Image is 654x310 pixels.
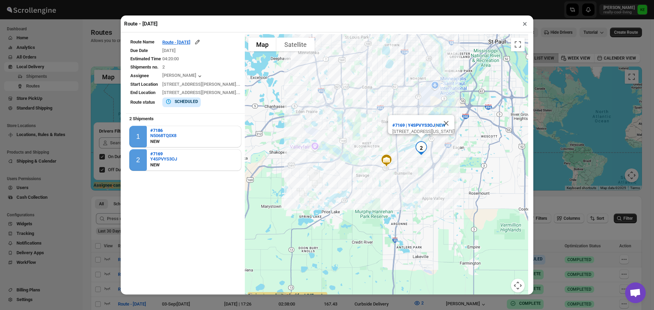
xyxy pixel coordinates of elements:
[136,133,140,141] div: 1
[162,64,165,70] span: 2
[124,20,157,27] h2: Route - [DATE]
[511,38,525,51] button: Toggle fullscreen view
[247,292,269,301] img: Google
[150,156,177,162] button: Y4SPVYS3OJ
[130,82,158,87] span: Start Location
[438,115,455,132] button: Close
[130,64,159,70] span: Shipments no.
[150,133,176,138] button: N5068TQ0X8
[392,122,455,129] div: |
[162,81,240,88] div: [STREET_ADDRESS][PERSON_NAME]...
[175,99,198,104] b: SCHEDULED
[150,151,163,156] b: #7169
[150,138,176,145] div: NEW
[247,292,269,301] a: Open this area in Google Maps (opens a new window)
[130,73,149,78] span: Assignee
[162,56,179,61] span: 04:20:00
[162,39,201,45] button: Route - [DATE]
[130,48,148,53] span: Due Date
[126,113,157,125] b: 2 Shipments
[511,279,525,292] button: Map camera controls
[130,90,155,95] span: End Location
[392,129,455,134] div: [STREET_ADDRESS][US_STATE]
[130,39,154,44] span: Route Name
[162,73,203,80] button: [PERSON_NAME]
[276,38,315,51] button: Show satellite imagery
[625,282,646,303] div: Open chat
[392,123,435,128] b: #7169 | Y4SPVYS3OJ
[412,138,431,158] div: 2
[130,56,161,61] span: Estimated Time
[150,128,163,133] b: #7186
[162,48,176,53] span: [DATE]
[150,128,176,133] button: #7186
[136,156,140,164] div: 2
[388,120,439,131] button: #7169 | Y4SPVYS3OJ
[248,38,276,51] button: Show street map
[130,100,155,105] span: Route status
[520,19,530,29] button: ×
[165,98,198,105] button: SCHEDULED
[150,151,177,156] button: #7169
[248,292,327,299] label: Assignee can be tracked for LIVE routes
[150,162,177,168] div: NEW
[162,89,240,96] div: [STREET_ADDRESS][PERSON_NAME]...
